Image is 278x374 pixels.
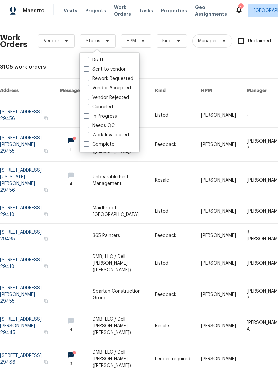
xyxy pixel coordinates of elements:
[43,211,49,217] button: Copy Address
[114,4,131,17] span: Work Orders
[87,279,150,310] td: Spartan Construction Group
[44,38,59,44] span: Vendor
[86,38,100,44] span: Status
[43,329,49,335] button: Copy Address
[87,224,150,248] td: 365 Painters
[84,57,104,63] label: Draft
[196,310,241,342] td: [PERSON_NAME]
[87,199,150,224] td: MaidPro of [GEOGRAPHIC_DATA]
[43,115,49,121] button: Copy Address
[248,38,271,45] span: Unclaimed
[84,122,115,129] label: Needs QC
[196,248,241,279] td: [PERSON_NAME]
[84,75,133,82] label: Rework Requested
[87,310,150,342] td: DMB, LLC / Dell [PERSON_NAME] ([PERSON_NAME])
[64,7,77,14] span: Visits
[150,224,196,248] td: Feedback
[196,279,241,310] td: [PERSON_NAME]
[150,279,196,310] td: Feedback
[84,66,126,73] label: Sent to vendor
[127,38,136,44] span: HPM
[150,128,196,162] td: Feedback
[84,94,129,101] label: Vendor Rejected
[150,103,196,128] td: Listed
[196,224,241,248] td: [PERSON_NAME]
[150,310,196,342] td: Resale
[150,199,196,224] td: Listed
[43,187,49,193] button: Copy Address
[84,132,129,138] label: Work Invalidated
[196,128,241,162] td: [PERSON_NAME]
[84,141,114,148] label: Complete
[198,38,217,44] span: Manager
[196,79,241,103] th: HPM
[161,7,187,14] span: Properties
[43,298,49,304] button: Copy Address
[87,162,150,199] td: Unbearable Pest Management
[43,148,49,154] button: Copy Address
[196,103,241,128] td: [PERSON_NAME]
[43,359,49,365] button: Copy Address
[43,263,49,269] button: Copy Address
[85,7,106,14] span: Projects
[150,79,196,103] th: Kind
[84,113,117,120] label: In Progress
[238,4,243,11] div: 4
[54,79,87,103] th: Messages
[84,104,113,110] label: Canceled
[87,248,150,279] td: DMB, LLC / Dell [PERSON_NAME] ([PERSON_NAME])
[43,236,49,242] button: Copy Address
[84,85,131,91] label: Vendor Accepted
[162,38,172,44] span: Kind
[139,8,153,13] span: Tasks
[195,4,227,17] span: Geo Assignments
[150,162,196,199] td: Resale
[150,248,196,279] td: Listed
[23,7,45,14] span: Maestro
[196,199,241,224] td: [PERSON_NAME]
[196,162,241,199] td: [PERSON_NAME]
